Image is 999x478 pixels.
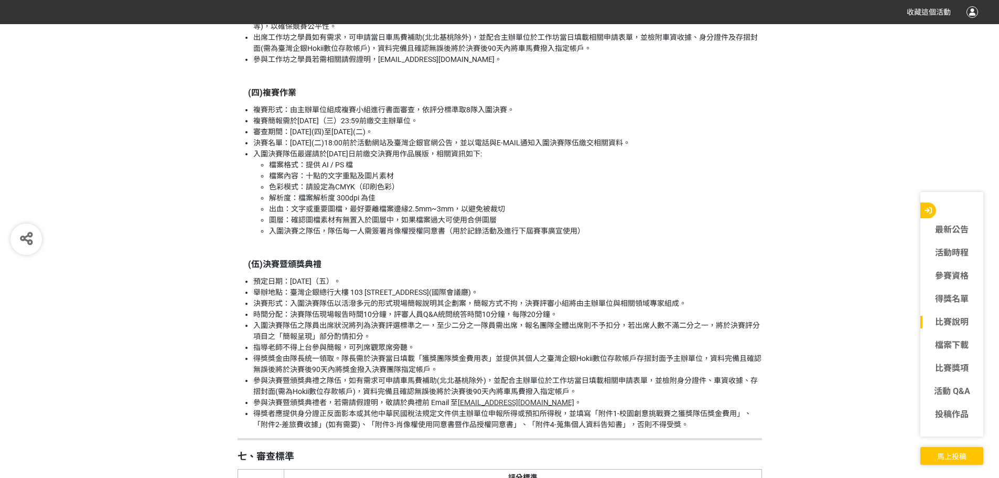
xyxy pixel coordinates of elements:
[253,397,762,408] li: 參與決賽暨頒獎典禮者，若需請假證明，敬請於典禮前 Email 至 。
[253,408,762,430] li: 得獎者應提供身分證正反面影本或其他中華民國稅法規定文件供主辦單位申報所得或預扣所得稅，並填寫「附件1-校園創意挑戰賽之獲獎隊伍獎金費用」、「附件2-差旅費收據」(如有需要)、「附件3-肖像權使用...
[253,287,762,298] li: 舉辦地點：臺灣企銀總行大樓 103 [STREET_ADDRESS](國際會議廳)。
[253,320,762,342] li: 入圍決賽隊伍之隊員出席狀況將列為決賽評選標準之一，至少二分之一隊員需出席，報名團隊全體出席則不予扣分，若出席人數不滿二分之一，將於決賽評分項目之「簡報呈現」部分酌情扣分。
[253,126,762,137] li: 審查期間：[DATE](四)至[DATE](二)。
[253,115,762,126] li: 複賽簡報需於[DATE]（三）23:59前繳交主辦單位。
[269,226,762,237] li: 入圍決賽之隊伍，隊伍每一人需簽署肖像權授權同意書（用於記錄活動及進行下屆賽事廣宣使用）
[253,342,762,353] li: 指導老師不得上台參與簡報，可列席觀眾席旁聽。
[920,362,983,375] a: 比賽獎項
[269,171,762,182] li: 檔案內容：十點的文字重點及圖片素材
[248,259,321,269] strong: (伍)決賽暨頒獎典禮
[253,276,762,287] li: 預定日期：[DATE]（五）。
[920,247,983,259] a: 活動時程
[253,54,762,65] li: 參與工作坊之學員若需相關請假證明，[EMAIL_ADDRESS][DOMAIN_NAME]。
[253,32,762,54] li: 出席工作坊之學員如有需求，可申請當日車馬費補助(北北基桃除外)，並配合主辦單位於工作坊當日填載相關申請表單，並檢附車資收據、身分證件及存摺封面(需為臺灣企銀Hokii數位存款帳戶)，資料完備且確...
[253,375,762,397] li: 參與決賽暨頒獎典禮之隊伍，如有需求可申請車馬費補助(北北基桃除外)，並配合主辦單位於工作坊當日填載相關申請表單，並檢附身分證件、車資收據、存摺封面(需為Hokii數位存款帳戶)，資料完備且確認無...
[253,353,762,375] li: 得獎獎金由隊長統一領取。隊長需於決賽當日填載「獲獎團隊獎金費用表」並提供其個人之臺灣企銀Hokii數位存款帳戶存摺封面予主辦單位，資料完備且確認無誤後將於決賽後90天內將獎金撥入決賽團隊指定帳戶。
[269,193,762,204] li: 解析度：檔案解析度 300dpi 為佳
[253,148,762,237] li: 入圍決賽隊伍最遲請於[DATE]日前繳交決賽用作品展版，相關資訊如下:
[937,452,966,461] span: 馬上投稿
[920,270,983,282] a: 參賽資格
[253,298,762,309] li: 決賽形式：入圍決賽隊伍以活潑多元的形式現場簡報說明其企劃案，簡報方式不拘，決賽評審小組將由主辦單位與相關領域專家組成。
[920,316,983,328] a: 比賽說明
[920,293,983,305] a: 得獎名單
[920,224,983,236] a: 最新公告
[238,451,294,462] strong: 七、審查標準
[920,339,983,352] a: 檔案下載
[458,398,574,407] a: [EMAIL_ADDRESS][DOMAIN_NAME]
[907,8,951,16] span: 收藏這個活動
[269,215,762,226] li: 圖層：確認圖檔素材有無置入於圖層中，如果檔案過大可使用合併圖層
[269,204,762,215] li: 出血：文字或重要圖檔，最好要離檔案邊緣2.5mm~3mm，以避免被裁切
[920,385,983,398] a: 活動 Q&A
[920,447,983,465] button: 馬上投稿
[920,408,983,421] a: 投稿作品
[253,137,762,148] li: 決賽名單：[DATE](二)18:00前於活動網站及臺灣企銀官網公告，並以電話與E-MAIL通知入圍決賽隊伍繳交相關資料。
[269,182,762,193] li: 色彩模式：請設定為CMYK（印刷色彩）
[269,160,762,171] li: 檔案格式：提供 AI / PS 檔
[253,309,762,320] li: 時間分配：決賽隊伍現場報告時間10分鐘，評審人員Q&A統問統答時間10分鐘，每隊20分鐘。
[248,88,296,98] strong: (四)複賽作業
[253,104,762,115] li: 複賽形式：由主辦單位組成複賽小組進行書面審查，依評分標準取8隊入圍決賽。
